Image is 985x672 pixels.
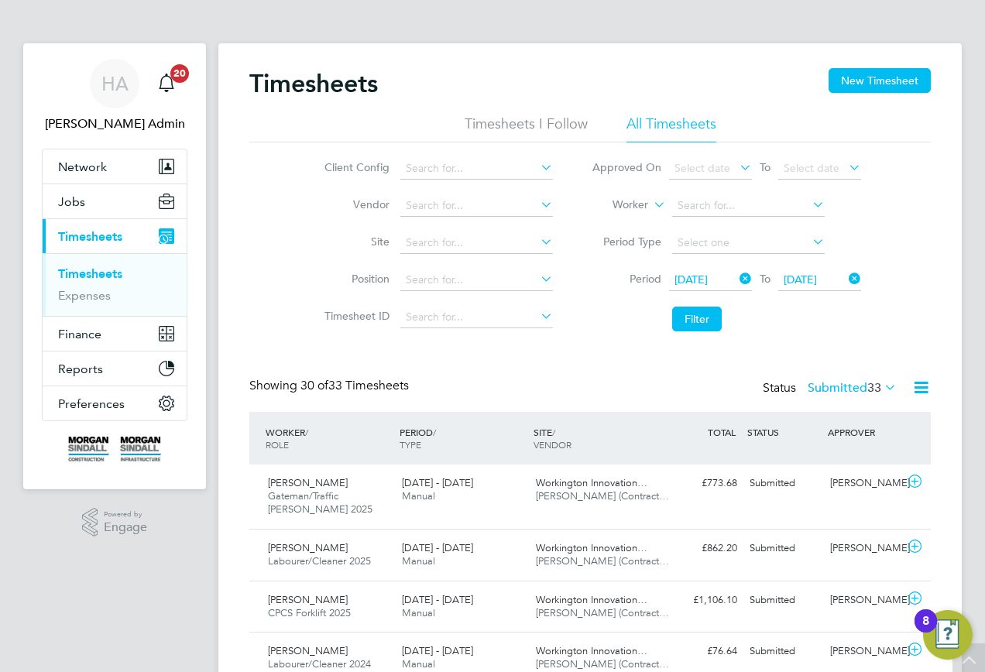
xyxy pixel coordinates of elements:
[300,378,409,393] span: 33 Timesheets
[43,351,187,386] button: Reports
[268,657,371,670] span: Labourer/Cleaner 2024
[626,115,716,142] li: All Timesheets
[923,610,973,660] button: Open Resource Center, 8 new notifications
[396,418,530,458] div: PERIOD
[755,269,775,289] span: To
[305,426,308,438] span: /
[743,418,824,446] div: STATUS
[402,541,473,554] span: [DATE] - [DATE]
[268,606,351,619] span: CPCS Forklift 2025
[43,386,187,420] button: Preferences
[536,606,669,619] span: [PERSON_NAME] (Contract…
[320,272,390,286] label: Position
[743,536,824,561] div: Submitted
[402,606,435,619] span: Manual
[743,588,824,613] div: Submitted
[58,229,122,244] span: Timesheets
[784,161,839,175] span: Select date
[43,149,187,183] button: Network
[536,644,647,657] span: Workington Innovation…
[249,378,412,394] div: Showing
[672,195,825,217] input: Search for...
[592,235,661,249] label: Period Type
[743,471,824,496] div: Submitted
[536,489,669,502] span: [PERSON_NAME] (Contract…
[320,197,390,211] label: Vendor
[663,536,743,561] div: £862.20
[58,396,125,411] span: Preferences
[43,184,187,218] button: Jobs
[151,59,182,108] a: 20
[42,115,187,133] span: Hays Admin
[268,644,348,657] span: [PERSON_NAME]
[755,157,775,177] span: To
[536,657,669,670] span: [PERSON_NAME] (Contract…
[400,307,553,328] input: Search for...
[400,195,553,217] input: Search for...
[530,418,664,458] div: SITE
[674,161,730,175] span: Select date
[300,378,328,393] span: 30 of
[400,269,553,291] input: Search for...
[578,197,648,213] label: Worker
[320,160,390,174] label: Client Config
[68,437,161,461] img: morgansindall-logo-retina.png
[536,593,647,606] span: Workington Innovation…
[674,273,708,286] span: [DATE]
[320,309,390,323] label: Timesheet ID
[402,554,435,567] span: Manual
[170,64,189,83] span: 20
[101,74,129,94] span: HA
[536,476,647,489] span: Workington Innovation…
[465,115,588,142] li: Timesheets I Follow
[42,59,187,133] a: HA[PERSON_NAME] Admin
[42,437,187,461] a: Go to home page
[266,438,289,451] span: ROLE
[43,253,187,316] div: Timesheets
[268,554,371,567] span: Labourer/Cleaner 2025
[268,489,372,516] span: Gateman/Traffic [PERSON_NAME] 2025
[43,317,187,351] button: Finance
[534,438,571,451] span: VENDOR
[663,471,743,496] div: £773.68
[43,219,187,253] button: Timesheets
[433,426,436,438] span: /
[808,380,897,396] label: Submitted
[58,266,122,281] a: Timesheets
[262,418,396,458] div: WORKER
[663,639,743,664] div: £76.64
[829,68,931,93] button: New Timesheet
[867,380,881,396] span: 33
[922,621,929,641] div: 8
[824,536,904,561] div: [PERSON_NAME]
[402,657,435,670] span: Manual
[672,307,722,331] button: Filter
[763,378,900,399] div: Status
[58,288,111,303] a: Expenses
[784,273,817,286] span: [DATE]
[663,588,743,613] div: £1,106.10
[824,418,904,446] div: APPROVER
[824,471,904,496] div: [PERSON_NAME]
[402,476,473,489] span: [DATE] - [DATE]
[58,362,103,376] span: Reports
[104,521,147,534] span: Engage
[824,639,904,664] div: [PERSON_NAME]
[672,232,825,254] input: Select one
[402,644,473,657] span: [DATE] - [DATE]
[402,489,435,502] span: Manual
[58,194,85,209] span: Jobs
[268,476,348,489] span: [PERSON_NAME]
[249,68,378,99] h2: Timesheets
[104,508,147,521] span: Powered by
[400,158,553,180] input: Search for...
[708,426,736,438] span: TOTAL
[320,235,390,249] label: Site
[536,554,669,567] span: [PERSON_NAME] (Contract…
[592,160,661,174] label: Approved On
[552,426,555,438] span: /
[743,639,824,664] div: Submitted
[82,508,148,537] a: Powered byEngage
[536,541,647,554] span: Workington Innovation…
[268,541,348,554] span: [PERSON_NAME]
